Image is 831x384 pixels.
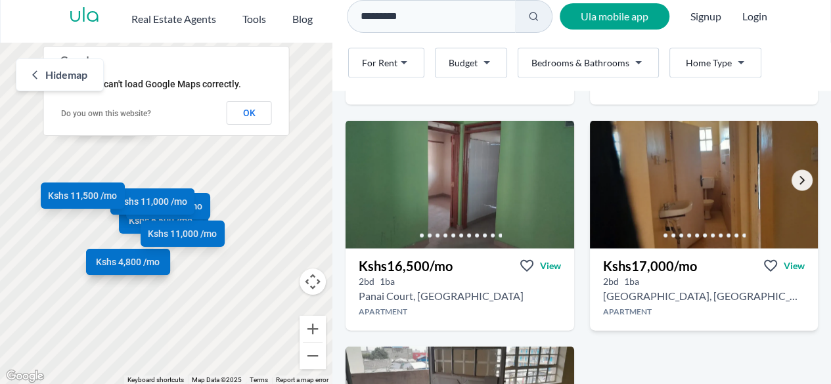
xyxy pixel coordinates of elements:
[346,249,574,331] a: Kshs16,500/moViewView property in detail2bd 1ba Panai Court, [GEOGRAPHIC_DATA]Apartment
[435,48,507,78] button: Budget
[300,268,326,295] button: Map camera controls
[690,3,721,30] span: Signup
[590,249,819,331] a: Kshs17,000/moViewView property in detail2bd 1ba [GEOGRAPHIC_DATA], [GEOGRAPHIC_DATA]Apartment
[380,275,395,288] h5: 1 bathrooms
[45,67,87,83] span: Hide map
[686,56,732,70] span: Home Type
[60,79,241,89] span: This page can't load Google Maps correctly.
[192,376,242,383] span: Map Data ©2025
[624,275,639,288] h5: 1 bathrooms
[131,6,216,27] button: Real Estate Agents
[48,189,117,202] span: Kshs 11,500 /mo
[449,56,478,70] span: Budget
[86,249,170,276] a: Kshs 4,800 /mo
[129,214,192,227] span: Kshs 6,500 /mo
[792,170,813,191] a: Go to the next property image
[603,288,805,304] h2: 2 bedroom Apartment for rent in Kitengela - Kshs 17,000/mo -Siangiki Wines Lounge, Kitengela, Ken...
[742,9,767,24] button: Login
[346,307,574,317] h4: Apartment
[590,121,819,249] img: 2 bedroom Apartment for rent - Kshs 17,000/mo - in Kitengela near Siangiki Wines Lounge, Kitengel...
[518,48,659,78] button: Bedrooms & Bathrooms
[300,343,326,369] button: Zoom out
[96,256,160,269] span: Kshs 4,800 /mo
[118,196,187,209] span: Kshs 11,000 /mo
[603,257,697,275] h3: Kshs 17,000 /mo
[119,207,203,234] a: Kshs 6,500 /mo
[603,275,619,288] h5: 2 bedrooms
[276,376,328,383] a: Report a map error
[131,6,339,27] nav: Main
[540,259,561,272] span: View
[784,259,805,272] span: View
[300,316,326,342] button: Zoom in
[359,288,524,304] h2: 2 bedroom Apartment for rent in Kitengela - Kshs 16,500/mo -Panai Court, Kitengela, Kenya, Kajiad...
[61,109,151,118] a: Do you own this website?
[148,227,217,240] span: Kshs 11,000 /mo
[348,48,424,78] button: For Rent
[560,3,669,30] a: Ula mobile app
[292,11,313,27] h2: Blog
[41,182,125,209] a: Kshs 11,500 /mo
[141,221,225,247] a: Kshs 11,000 /mo
[359,257,453,275] h3: Kshs 16,500 /mo
[531,56,629,70] span: Bedrooms & Bathrooms
[110,189,194,215] a: Kshs 11,000 /mo
[346,121,574,249] img: 2 bedroom Apartment for rent - Kshs 16,500/mo - in Kitengela Panai Court, Kitengela, Kenya, Kajia...
[362,56,397,70] span: For Rent
[227,101,272,125] button: OK
[69,5,100,28] a: ula
[669,48,761,78] button: Home Type
[292,6,313,27] a: Blog
[131,11,216,27] h2: Real Estate Agents
[242,6,266,27] button: Tools
[590,307,819,317] h4: Apartment
[359,275,374,288] h5: 2 bedrooms
[242,11,266,27] h2: Tools
[250,376,268,383] a: Terms (opens in new tab)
